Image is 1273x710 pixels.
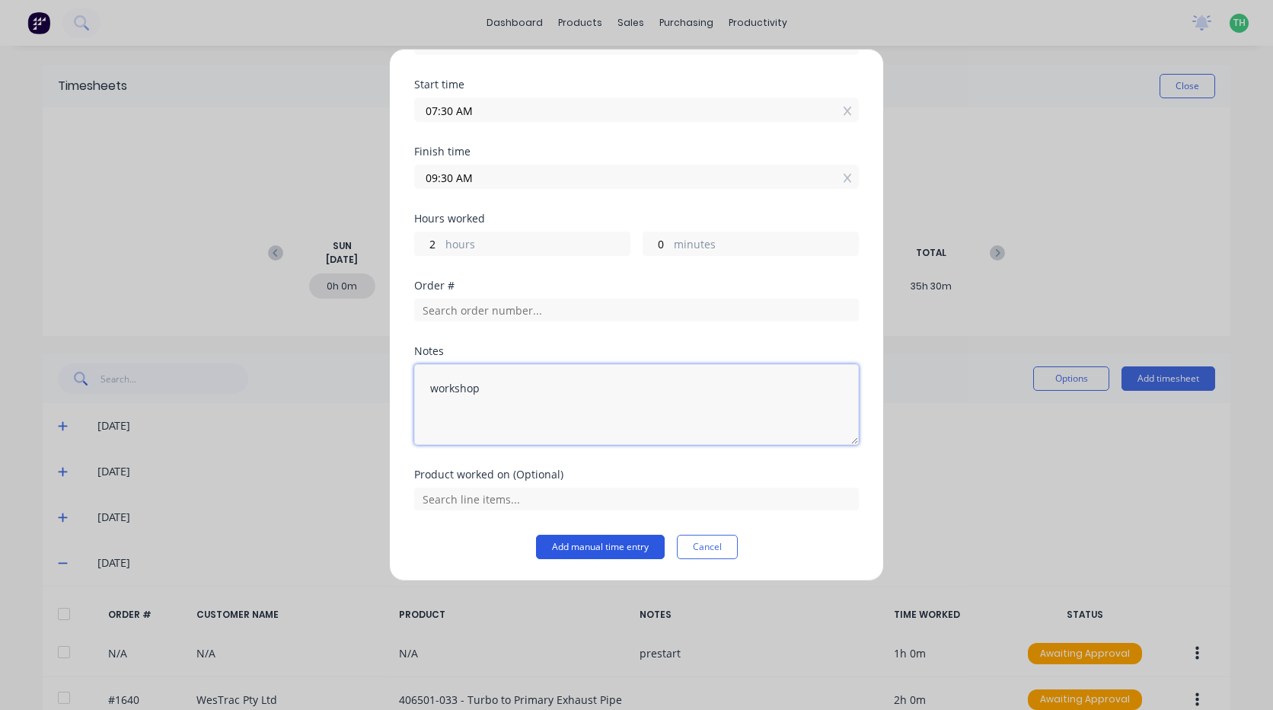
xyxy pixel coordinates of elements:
[414,488,859,510] input: Search line items...
[414,364,859,445] textarea: workshop
[445,236,630,255] label: hours
[414,79,859,90] div: Start time
[536,535,665,559] button: Add manual time entry
[415,232,442,255] input: 0
[677,535,738,559] button: Cancel
[414,299,859,321] input: Search order number...
[414,280,859,291] div: Order #
[414,146,859,157] div: Finish time
[414,346,859,357] div: Notes
[414,213,859,224] div: Hours worked
[414,469,859,480] div: Product worked on (Optional)
[674,236,858,255] label: minutes
[643,232,670,255] input: 0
